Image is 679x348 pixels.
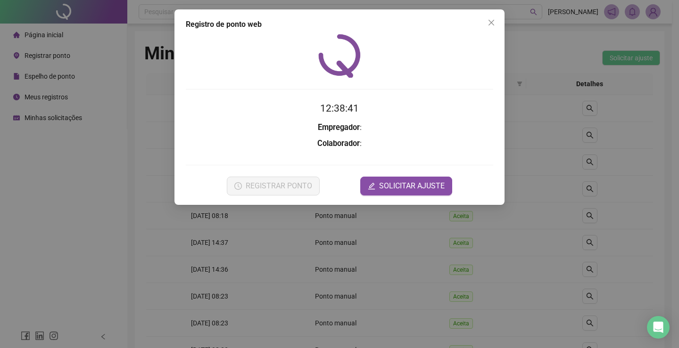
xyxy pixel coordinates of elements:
div: Registro de ponto web [186,19,493,30]
button: REGISTRAR PONTO [227,177,320,195]
time: 12:38:41 [320,103,359,114]
button: editSOLICITAR AJUSTE [360,177,452,195]
strong: Colaborador [317,139,360,148]
strong: Empregador [318,123,360,132]
div: Open Intercom Messenger [647,316,670,339]
button: Close [484,15,499,30]
h3: : [186,121,493,134]
span: close [488,19,495,26]
img: QRPoint [318,34,361,78]
h3: : [186,138,493,150]
span: SOLICITAR AJUSTE [379,180,445,192]
span: edit [368,182,375,190]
